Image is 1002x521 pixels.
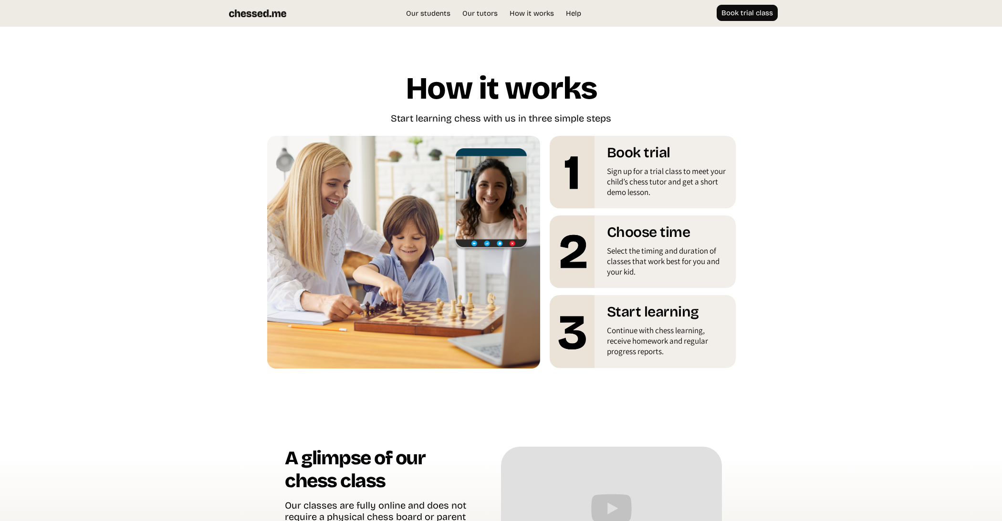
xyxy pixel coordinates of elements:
h1: Book trial [607,144,729,166]
h1: A glimpse of our chess class [285,447,472,500]
a: Help [561,9,586,18]
div: Sign up for a trial class to meet your child’s chess tutor and get a short demo lesson. [607,166,729,202]
div: Select the timing and duration of classes that work best for you and your kid. [607,245,729,282]
div: Continue with chess learning, receive homework and regular progress reports. [607,325,729,361]
a: Book trial class [717,5,778,21]
h1: Start learning [607,303,729,325]
div: Start learning chess with us in three simple steps [391,112,611,126]
a: Our students [401,9,455,18]
h1: How it works [405,72,597,112]
a: Our tutors [458,9,502,18]
a: How it works [505,9,559,18]
h1: Choose time [607,224,729,245]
